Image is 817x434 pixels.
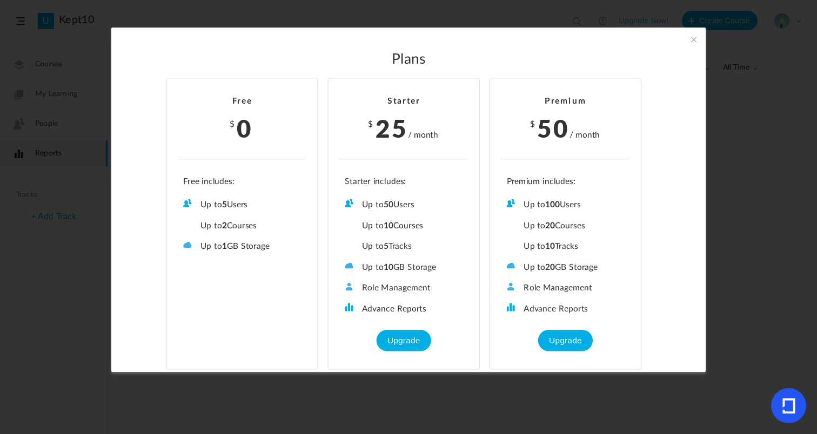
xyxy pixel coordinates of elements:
span: 0 [237,110,253,145]
b: 5 [222,201,227,209]
h2: Free [177,97,307,107]
cite: / month [570,129,600,141]
span: $ [368,120,374,128]
li: Up to Users [507,199,625,211]
li: Up to Courses [183,220,301,232]
b: 100 [545,201,560,209]
b: 20 [545,263,555,272]
li: Role Management [507,282,625,294]
li: Up to Users [183,199,301,211]
h2: Premium [501,97,631,107]
b: 1 [222,243,227,251]
span: 50 [537,110,570,145]
li: Up to GB Storage [183,241,301,252]
li: Up to GB Storage [345,262,463,273]
cite: / month [408,129,438,141]
li: Up to Users [345,199,463,211]
b: 10 [545,243,555,251]
b: 20 [545,222,555,230]
button: Upgrade [377,330,431,351]
span: 25 [376,110,408,145]
li: Up to Tracks [507,241,625,252]
li: Role Management [345,282,463,294]
li: Advance Reports [507,303,625,315]
b: 50 [384,201,393,209]
span: $ [530,120,536,128]
h2: Starter [339,97,468,107]
b: 5 [384,243,389,251]
li: Advance Reports [345,303,463,315]
li: Up to Tracks [345,241,463,252]
b: 2 [222,222,227,230]
b: 10 [384,263,393,272]
li: Up to Courses [345,220,463,232]
span: $ [230,120,236,128]
button: Upgrade [538,330,592,351]
li: Up to Courses [507,220,625,232]
b: 10 [384,222,393,230]
h2: Plans [135,51,682,69]
li: Up to GB Storage [507,262,625,273]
